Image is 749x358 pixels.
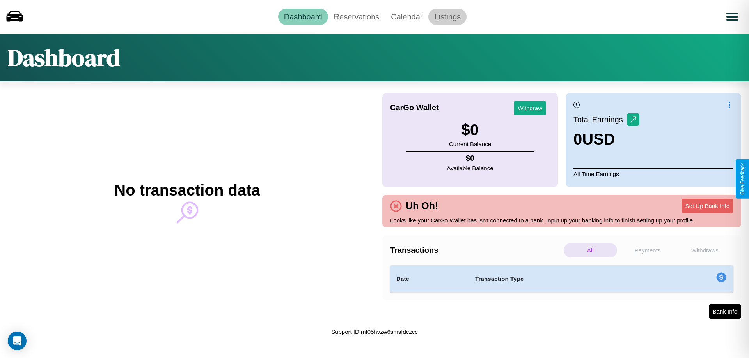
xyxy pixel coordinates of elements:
a: Dashboard [278,9,328,25]
a: Calendar [385,9,428,25]
p: Current Balance [449,139,491,149]
div: Open Intercom Messenger [8,332,27,350]
h4: CarGo Wallet [390,103,439,112]
p: All [564,243,617,257]
p: Available Balance [447,163,493,173]
button: Bank Info [709,304,741,319]
h4: Transaction Type [475,274,652,284]
h4: $ 0 [447,154,493,163]
h3: 0 USD [573,131,639,148]
button: Set Up Bank Info [682,199,733,213]
a: Reservations [328,9,385,25]
a: Listings [428,9,467,25]
h3: $ 0 [449,121,491,139]
p: Payments [621,243,674,257]
h4: Uh Oh! [402,200,442,212]
p: Total Earnings [573,113,627,127]
p: Withdraws [678,243,731,257]
div: Give Feedback [740,163,745,195]
h4: Date [396,274,463,284]
p: Support ID: mf05hvzw6smsfdczcc [331,326,418,337]
p: Looks like your CarGo Wallet has isn't connected to a bank. Input up your banking info to finish ... [390,215,733,226]
h2: No transaction data [114,182,260,199]
h1: Dashboard [8,42,120,74]
h4: Transactions [390,246,562,255]
p: All Time Earnings [573,168,733,179]
button: Open menu [721,6,743,28]
table: simple table [390,265,733,293]
button: Withdraw [514,101,546,115]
